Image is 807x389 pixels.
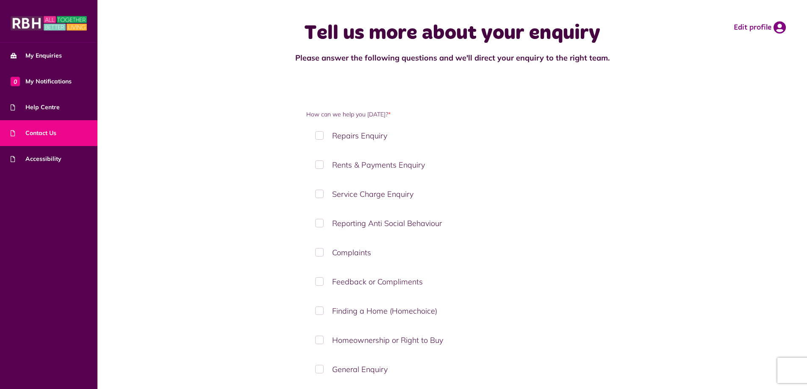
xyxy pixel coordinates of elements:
span: 0 [11,77,20,86]
label: Finding a Home (Homechoice) [306,298,598,323]
label: Feedback or Compliments [306,269,598,294]
label: Reporting Anti Social Behaviour [306,211,598,236]
span: Help Centre [11,103,60,112]
span: My Notifications [11,77,72,86]
label: General Enquiry [306,357,598,382]
strong: Please answer the following questions and we'll direct your enquiry to the right team [295,53,608,63]
label: Service Charge Enquiry [306,182,598,207]
span: Accessibility [11,154,61,163]
label: Homeownership or Right to Buy [306,328,598,353]
h1: Tell us more about your enquiry [283,21,621,46]
a: Edit profile [734,21,786,34]
span: Contact Us [11,129,56,138]
label: Repairs Enquiry [306,123,598,148]
label: How can we help you [DATE]? [306,110,598,119]
img: MyRBH [11,15,87,32]
span: My Enquiries [11,51,62,60]
strong: . [608,53,610,63]
label: Rents & Payments Enquiry [306,152,598,177]
label: Complaints [306,240,598,265]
